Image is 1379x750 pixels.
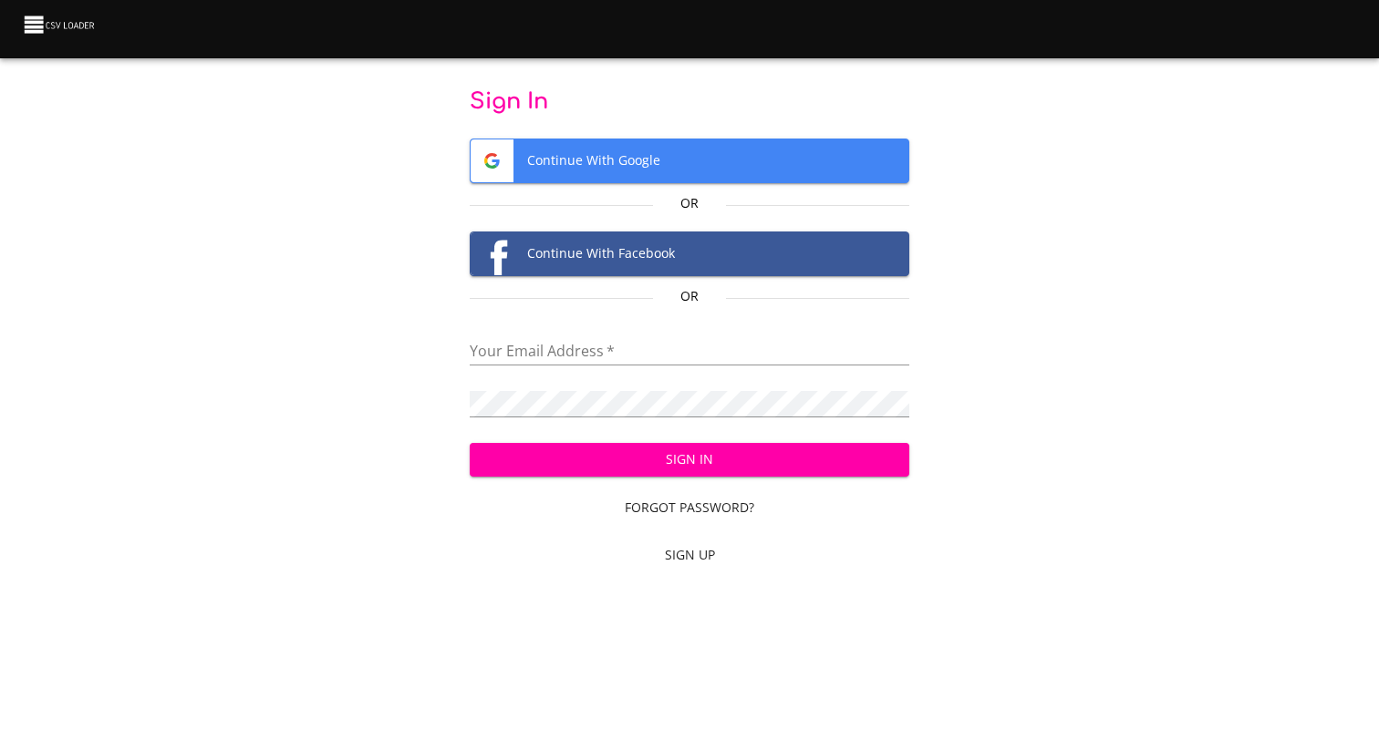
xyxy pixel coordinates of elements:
p: Sign In [470,87,910,117]
span: Sign In [484,448,896,471]
a: Forgot Password? [470,491,910,525]
span: Continue With Facebook [471,232,909,275]
button: Sign In [470,443,910,477]
span: Continue With Google [471,139,909,182]
button: Facebook logoContinue With Facebook [470,231,910,276]
p: Or [653,194,726,212]
p: Or [653,287,726,305]
span: Sign Up [477,544,903,567]
img: Google logo [471,139,513,182]
img: CSV Loader [22,12,98,37]
span: Forgot Password? [477,497,903,519]
a: Sign Up [470,539,910,572]
button: Google logoContinue With Google [470,139,910,183]
img: Facebook logo [471,232,513,275]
